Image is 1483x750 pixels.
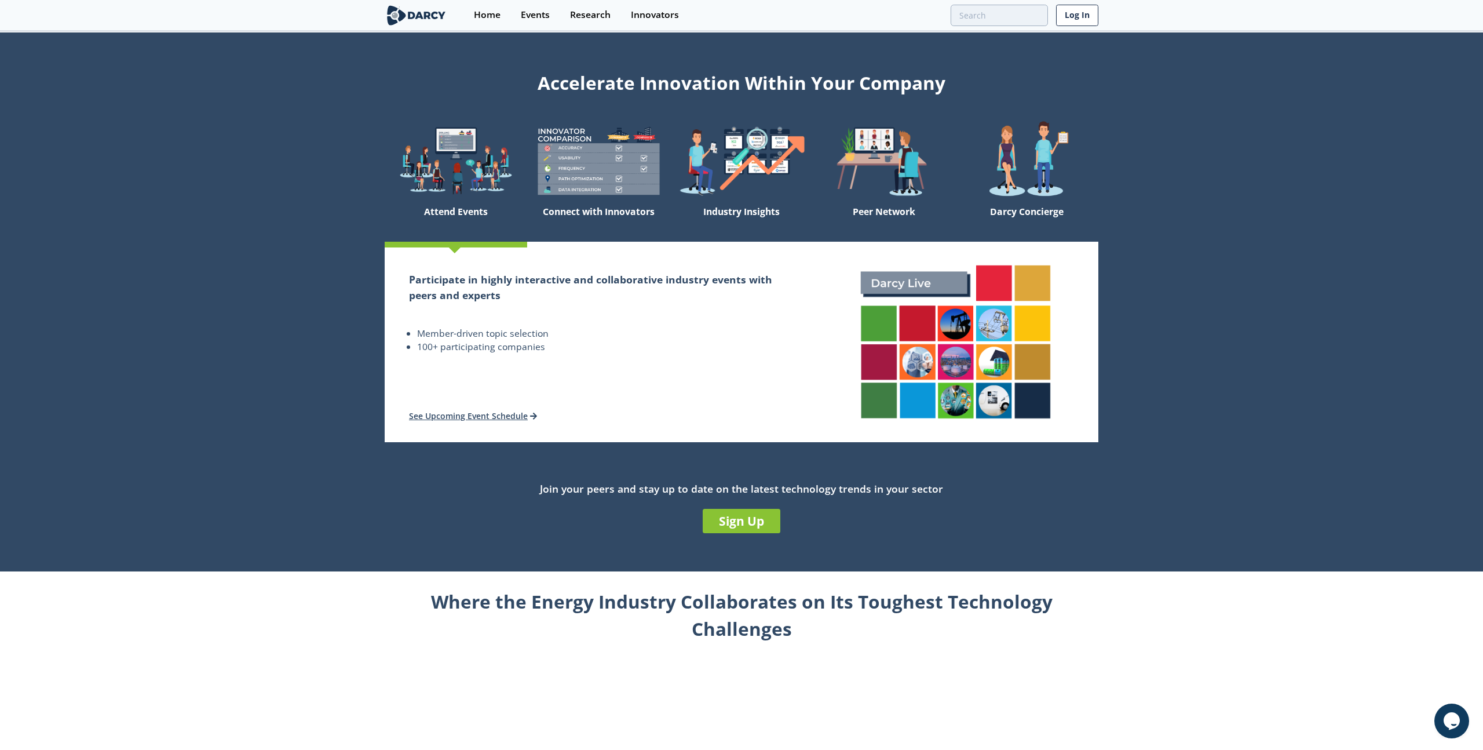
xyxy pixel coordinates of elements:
[409,272,788,303] h2: Participate in highly interactive and collaborative industry events with peers and experts
[417,327,788,341] li: Member-driven topic selection
[385,588,1098,643] div: Where the Energy Industry Collaborates on Its Toughest Technology Challenges
[1434,704,1471,738] iframe: chat widget
[1056,5,1098,26] a: Log In
[813,121,955,201] img: welcome-attend-b816887fc24c32c29d1763c6e0ddb6e6.png
[474,10,501,20] div: Home
[385,5,448,26] img: logo-wide.svg
[631,10,679,20] div: Innovators
[849,253,1063,431] img: attend-events-831e21027d8dfeae142a4bc70e306247.png
[956,121,1098,201] img: welcome-concierge-wide-20dccca83e9cbdbb601deee24fb8df72.png
[385,121,527,201] img: welcome-explore-560578ff38cea7c86bcfe544b5e45342.png
[417,340,788,354] li: 100+ participating companies
[527,201,670,242] div: Connect with Innovators
[703,509,780,533] a: Sign Up
[521,10,550,20] div: Events
[956,201,1098,242] div: Darcy Concierge
[385,65,1098,96] div: Accelerate Innovation Within Your Company
[409,410,537,421] a: See Upcoming Event Schedule
[813,201,955,242] div: Peer Network
[385,201,527,242] div: Attend Events
[951,5,1048,26] input: Advanced Search
[670,121,813,201] img: welcome-find-a12191a34a96034fcac36f4ff4d37733.png
[527,121,670,201] img: welcome-compare-1b687586299da8f117b7ac84fd957760.png
[670,201,813,242] div: Industry Insights
[570,10,611,20] div: Research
